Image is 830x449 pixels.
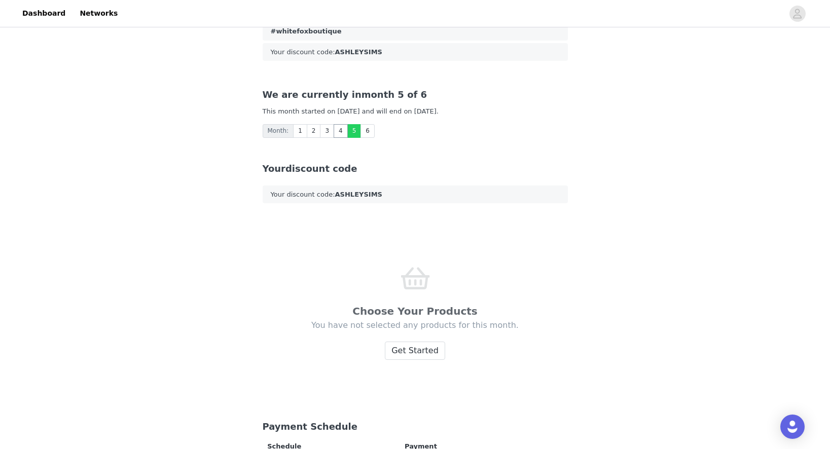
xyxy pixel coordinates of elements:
[283,320,548,359] div: You have not selected any products for this month.
[263,420,568,433] div: Payment Schedule
[335,191,382,198] strong: ASHLEYSIMS
[263,89,427,100] span: month 5 of 6
[16,2,71,25] a: Dashboard
[307,124,321,138] a: 2
[320,124,334,138] a: 3
[285,163,357,174] span: discount code
[792,6,802,22] div: avatar
[385,342,445,360] button: Get Started
[335,48,382,56] strong: ASHLEYSIMS
[74,2,124,25] a: Networks
[293,124,307,138] a: 1
[263,89,362,100] span: We are currently in
[283,304,548,319] div: Choose Your Products
[263,107,439,115] span: This month started on [DATE] and will end on [DATE].
[347,124,362,138] a: 5
[263,185,568,204] div: Your discount code:
[334,124,348,138] a: 4
[263,162,568,175] div: Your
[360,124,375,138] a: 6
[780,415,805,439] div: Open Intercom Messenger
[263,43,568,61] div: Your discount code:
